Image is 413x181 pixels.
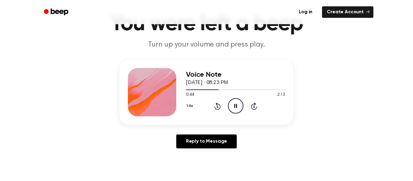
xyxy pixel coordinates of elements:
h1: You were left a beep [52,13,361,35]
a: Reply to Message [176,134,237,148]
span: 0:44 [186,92,194,98]
a: Beep [40,6,74,18]
button: 1.0x [186,101,195,111]
a: Create Account [322,6,373,18]
a: Log in [293,5,318,19]
span: [DATE] · 08:23 PM [186,80,228,86]
span: 2:13 [277,92,285,98]
h3: Voice Note [186,71,285,79]
p: Turn up your volume and press play. [90,40,323,50]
